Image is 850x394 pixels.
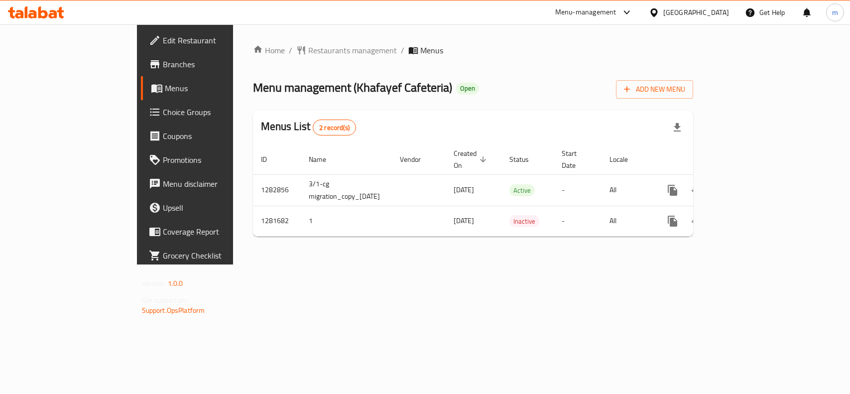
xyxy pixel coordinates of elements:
[142,304,205,317] a: Support.OpsPlatform
[163,130,271,142] span: Coupons
[289,44,292,56] li: /
[661,178,685,202] button: more
[420,44,443,56] span: Menus
[653,144,764,175] th: Actions
[454,183,474,196] span: [DATE]
[141,220,279,244] a: Coverage Report
[301,174,392,206] td: 3/1-cg migration_copy_[DATE]
[313,123,356,132] span: 2 record(s)
[163,250,271,262] span: Grocery Checklist
[400,153,434,165] span: Vendor
[685,209,709,233] button: Change Status
[141,196,279,220] a: Upsell
[509,216,539,227] span: Inactive
[163,154,271,166] span: Promotions
[665,116,689,139] div: Export file
[142,294,188,307] span: Get support on:
[509,215,539,227] div: Inactive
[168,277,183,290] span: 1.0.0
[555,6,616,18] div: Menu-management
[454,214,474,227] span: [DATE]
[163,226,271,238] span: Coverage Report
[309,153,339,165] span: Name
[261,153,280,165] span: ID
[616,80,693,99] button: Add New Menu
[253,44,694,56] nav: breadcrumb
[141,148,279,172] a: Promotions
[509,185,535,196] span: Active
[253,76,452,99] span: Menu management ( Khafayef Cafeteria )
[456,84,479,93] span: Open
[301,206,392,236] td: 1
[602,174,653,206] td: All
[308,44,397,56] span: Restaurants management
[454,147,489,171] span: Created On
[554,206,602,236] td: -
[313,120,356,135] div: Total records count
[141,172,279,196] a: Menu disclaimer
[261,119,356,135] h2: Menus List
[624,83,685,96] span: Add New Menu
[253,144,764,237] table: enhanced table
[609,153,641,165] span: Locale
[602,206,653,236] td: All
[163,106,271,118] span: Choice Groups
[163,58,271,70] span: Branches
[554,174,602,206] td: -
[296,44,397,56] a: Restaurants management
[685,178,709,202] button: Change Status
[562,147,590,171] span: Start Date
[509,184,535,196] div: Active
[141,124,279,148] a: Coupons
[509,153,542,165] span: Status
[832,7,838,18] span: m
[456,83,479,95] div: Open
[663,7,729,18] div: [GEOGRAPHIC_DATA]
[142,277,166,290] span: Version:
[141,28,279,52] a: Edit Restaurant
[163,178,271,190] span: Menu disclaimer
[401,44,404,56] li: /
[141,100,279,124] a: Choice Groups
[163,202,271,214] span: Upsell
[141,244,279,267] a: Grocery Checklist
[141,52,279,76] a: Branches
[661,209,685,233] button: more
[165,82,271,94] span: Menus
[141,76,279,100] a: Menus
[163,34,271,46] span: Edit Restaurant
